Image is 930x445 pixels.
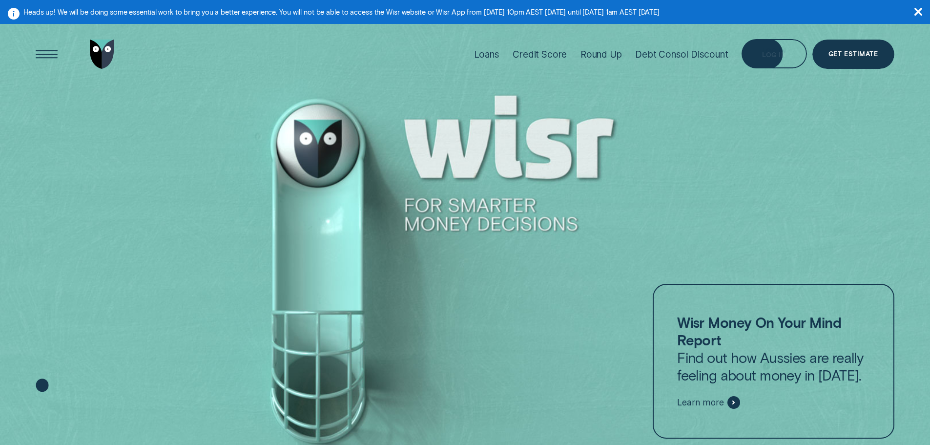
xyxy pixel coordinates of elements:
[513,21,567,86] a: Credit Score
[513,49,567,60] div: Credit Score
[677,314,869,384] p: Find out how Aussies are really feeling about money in [DATE].
[90,40,114,69] img: Wisr
[677,314,841,348] strong: Wisr Money On Your Mind Report
[474,21,499,86] a: Loans
[32,40,62,69] button: Open Menu
[812,40,894,69] a: Get Estimate
[87,21,117,86] a: Go to home page
[580,49,622,60] div: Round Up
[677,397,723,408] span: Learn more
[474,49,499,60] div: Loans
[635,21,728,86] a: Debt Consol Discount
[580,21,622,86] a: Round Up
[653,284,894,439] a: Wisr Money On Your Mind ReportFind out how Aussies are really feeling about money in [DATE].Learn...
[762,52,786,58] div: Log in
[742,39,806,68] button: Log in
[635,49,728,60] div: Debt Consol Discount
